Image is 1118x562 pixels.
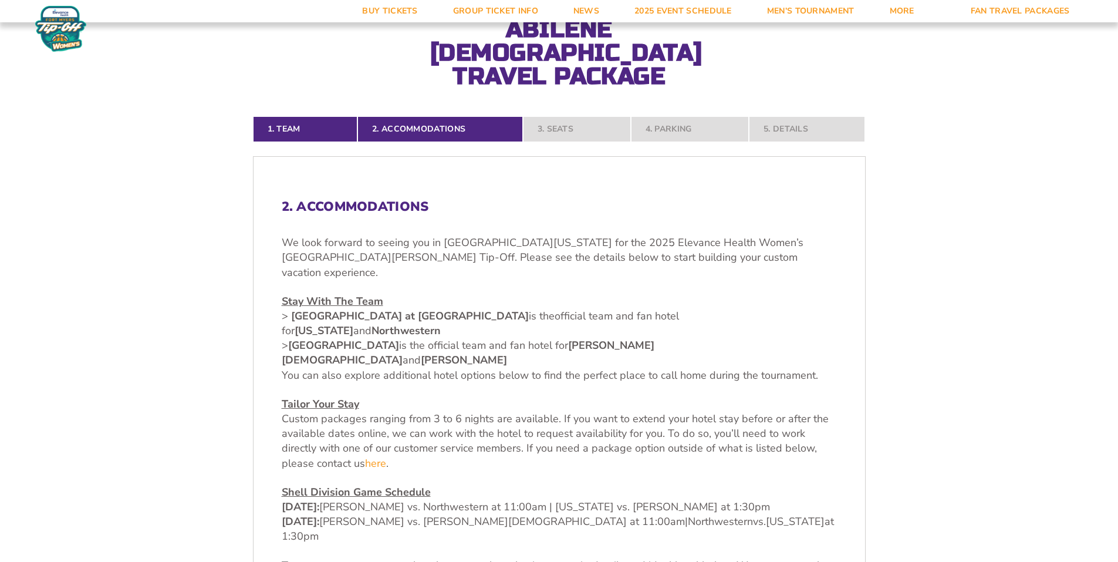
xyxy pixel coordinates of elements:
[282,397,359,411] u: Tailor Your Stay
[291,309,529,323] strong: [GEOGRAPHIC_DATA] at [GEOGRAPHIC_DATA]
[295,324,353,338] strong: [US_STATE]
[688,514,753,529] span: Northwestern
[291,309,555,323] span: is the
[288,338,399,352] strong: [GEOGRAPHIC_DATA]
[753,514,766,529] span: vs.
[319,514,685,529] span: [PERSON_NAME] vs. [PERSON_NAME][DEMOGRAPHIC_DATA] at 11:00am
[685,514,688,529] span: |
[421,353,507,367] strong: [PERSON_NAME]
[282,514,834,543] span: at 1:30pm
[282,500,319,514] strong: [DATE]:
[282,294,383,308] u: Stay With The Team
[282,309,291,323] span: >
[282,397,837,471] p: Custom packages ranging from 3 to 6 nights are available. If you want to extend your hotel stay b...
[282,514,319,529] strong: [DATE]:
[282,199,837,214] h2: 2. Accommodations
[371,324,441,338] strong: Northwestern
[282,485,431,499] u: Shell Division Game Schedule
[282,368,818,382] span: You can also explore additional hotel options below to find the perfect place to call home during...
[282,338,654,367] strong: [PERSON_NAME][DEMOGRAPHIC_DATA]
[282,235,837,280] p: We look forward to seeing you in [GEOGRAPHIC_DATA][US_STATE] for the 2025 Elevance Health Women’s...
[282,309,679,368] span: official team and fan hotel for and > is the official team and fan hotel for and
[253,116,358,142] a: 1. Team
[365,456,386,471] a: here
[319,500,770,514] span: [PERSON_NAME] vs. Northwestern at 11:00am | [US_STATE] vs. [PERSON_NAME] at 1:30pm
[430,18,688,88] h2: Abilene [DEMOGRAPHIC_DATA] Travel Package
[35,6,86,52] img: Women's Fort Myers Tip-Off
[766,514,825,529] span: [US_STATE]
